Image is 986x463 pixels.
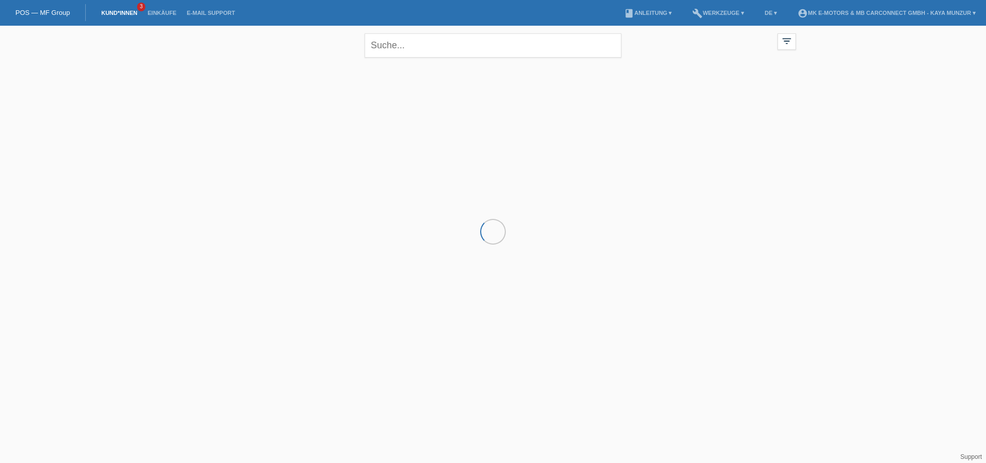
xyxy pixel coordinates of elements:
[142,10,181,16] a: Einkäufe
[96,10,142,16] a: Kund*innen
[15,9,70,16] a: POS — MF Group
[760,10,782,16] a: DE ▾
[960,453,982,460] a: Support
[182,10,240,16] a: E-Mail Support
[792,10,981,16] a: account_circleMK E-MOTORS & MB CarConnect GmbH - Kaya Munzur ▾
[624,8,634,18] i: book
[687,10,749,16] a: buildWerkzeuge ▾
[619,10,677,16] a: bookAnleitung ▾
[798,8,808,18] i: account_circle
[692,8,703,18] i: build
[781,35,792,47] i: filter_list
[137,3,145,11] span: 3
[365,33,621,58] input: Suche...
